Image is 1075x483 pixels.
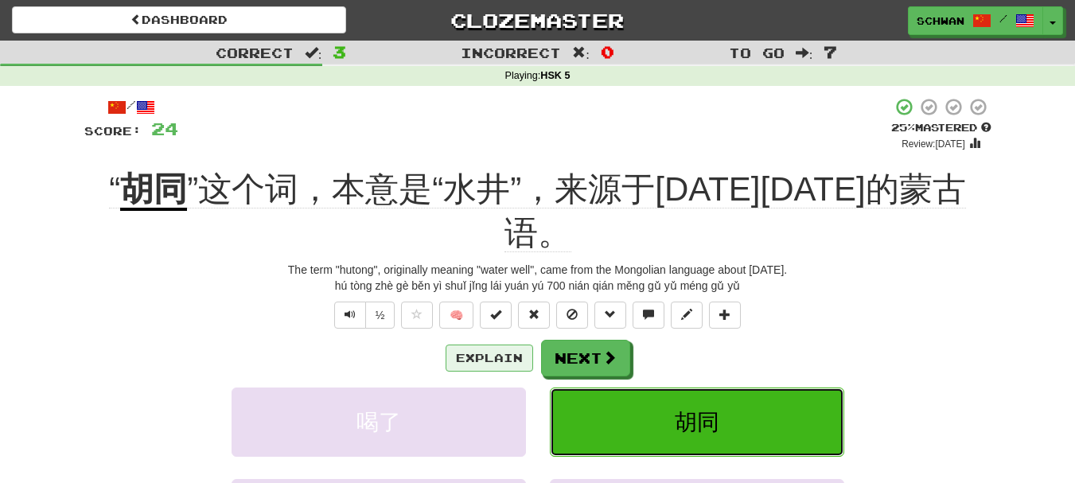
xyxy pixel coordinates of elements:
[540,70,570,81] strong: HSK 5
[356,410,401,434] span: 喝了
[84,124,142,138] span: Score:
[891,121,991,135] div: Mastered
[999,13,1007,24] span: /
[446,345,533,372] button: Explain
[333,42,346,61] span: 3
[334,302,366,329] button: Play sentence audio (ctl+space)
[439,302,473,329] button: 🧠
[824,42,837,61] span: 7
[216,45,294,60] span: Correct
[120,170,187,211] u: 胡同
[550,388,844,457] button: 胡同
[84,97,178,117] div: /
[572,46,590,60] span: :
[84,278,991,294] div: hú tòng zhè gè běn yì shuǐ jǐng lái yuán yú 700 nián qián měng gǔ yǔ méng gǔ yǔ
[601,42,614,61] span: 0
[541,340,630,376] button: Next
[401,302,433,329] button: Favorite sentence (alt+f)
[109,170,120,208] span: “
[729,45,785,60] span: To go
[709,302,741,329] button: Add to collection (alt+a)
[84,262,991,278] div: The term "hutong", originally meaning "water well", came from the Mongolian language about [DATE].
[187,170,965,252] span: ”这个词，本意是“水井”，来源于[DATE][DATE]的蒙古语。
[594,302,626,329] button: Grammar (alt+g)
[12,6,346,33] a: Dashboard
[902,138,965,150] small: Review: [DATE]
[370,6,704,34] a: Clozemaster
[480,302,512,329] button: Set this sentence to 100% Mastered (alt+m)
[305,46,322,60] span: :
[796,46,813,60] span: :
[891,121,915,134] span: 25 %
[461,45,561,60] span: Incorrect
[232,388,526,457] button: 喝了
[908,6,1043,35] a: schwan /
[365,302,395,329] button: ½
[331,302,395,329] div: Text-to-speech controls
[917,14,964,28] span: schwan
[633,302,664,329] button: Discuss sentence (alt+u)
[675,410,719,434] span: 胡同
[151,119,178,138] span: 24
[556,302,588,329] button: Ignore sentence (alt+i)
[518,302,550,329] button: Reset to 0% Mastered (alt+r)
[671,302,703,329] button: Edit sentence (alt+d)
